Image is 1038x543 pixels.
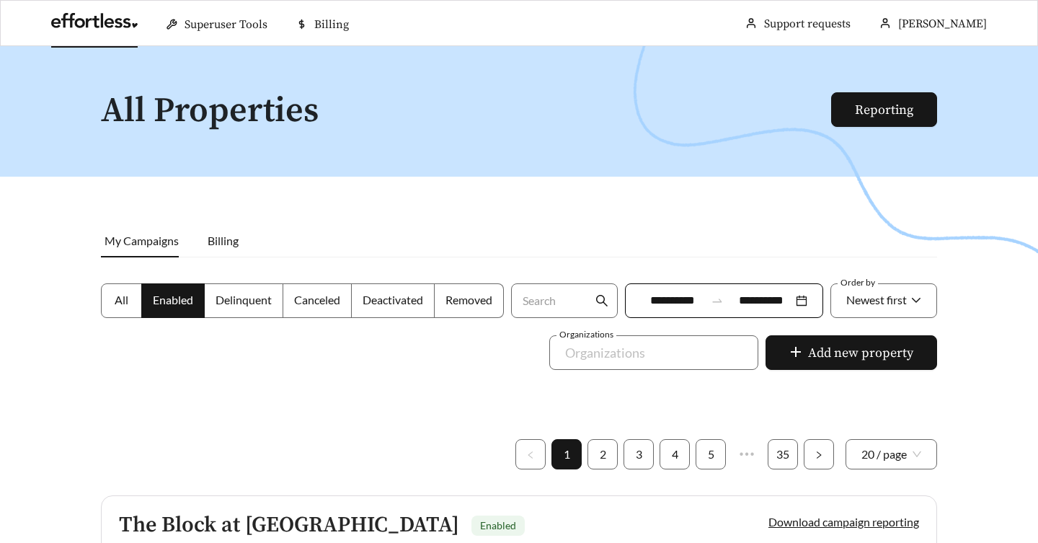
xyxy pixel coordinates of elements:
span: [PERSON_NAME] [898,17,987,31]
span: My Campaigns [105,234,179,247]
span: swap-right [711,294,724,307]
a: 1 [552,440,581,469]
a: Reporting [855,102,913,118]
span: Billing [314,17,349,32]
span: Billing [208,234,239,247]
span: All [115,293,128,306]
span: left [526,451,535,459]
li: 5 [696,439,726,469]
a: Support requests [764,17,851,31]
span: Delinquent [216,293,272,306]
span: Newest first [846,293,907,306]
span: ••• [732,439,762,469]
a: 4 [660,440,689,469]
h1: All Properties [101,92,833,131]
span: 20 / page [861,440,921,469]
span: Removed [445,293,492,306]
li: 1 [551,439,582,469]
li: Next 5 Pages [732,439,762,469]
div: Page Size [846,439,937,469]
li: Next Page [804,439,834,469]
li: Previous Page [515,439,546,469]
span: plus [789,345,802,361]
button: right [804,439,834,469]
a: 5 [696,440,725,469]
button: Reporting [831,92,937,127]
h5: The Block at [GEOGRAPHIC_DATA] [119,513,459,537]
li: 2 [587,439,618,469]
a: 2 [588,440,617,469]
span: search [595,294,608,307]
span: to [711,294,724,307]
a: 3 [624,440,653,469]
li: 35 [768,439,798,469]
span: right [815,451,823,459]
a: 35 [768,440,797,469]
li: 4 [660,439,690,469]
span: Enabled [153,293,193,306]
li: 3 [624,439,654,469]
button: plusAdd new property [766,335,937,370]
a: Download campaign reporting [768,515,919,529]
span: Enabled [480,519,516,531]
button: left [515,439,546,469]
span: Deactivated [363,293,423,306]
span: Canceled [294,293,340,306]
span: Superuser Tools [185,17,267,32]
span: Add new property [808,343,913,363]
